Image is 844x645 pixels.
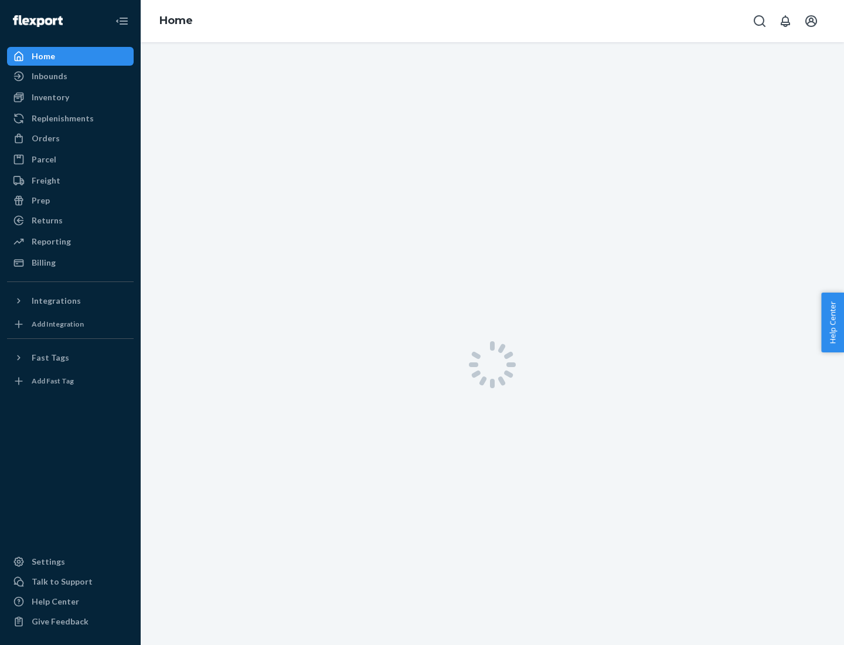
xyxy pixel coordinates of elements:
div: Inbounds [32,70,67,82]
div: Help Center [32,596,79,607]
div: Freight [32,175,60,186]
div: Billing [32,257,56,269]
div: Add Fast Tag [32,376,74,386]
button: Help Center [821,293,844,352]
div: Returns [32,215,63,226]
a: Returns [7,211,134,230]
div: Parcel [32,154,56,165]
div: Add Integration [32,319,84,329]
a: Orders [7,129,134,148]
a: Parcel [7,150,134,169]
div: Settings [32,556,65,568]
a: Reporting [7,232,134,251]
a: Add Integration [7,315,134,334]
a: Help Center [7,592,134,611]
img: Flexport logo [13,15,63,27]
div: Orders [32,133,60,144]
a: Freight [7,171,134,190]
a: Talk to Support [7,572,134,591]
button: Give Feedback [7,612,134,631]
div: Reporting [32,236,71,247]
div: Talk to Support [32,576,93,588]
a: Home [159,14,193,27]
button: Open account menu [799,9,823,33]
a: Add Fast Tag [7,372,134,391]
button: Close Navigation [110,9,134,33]
div: Replenishments [32,113,94,124]
ol: breadcrumbs [150,4,202,38]
a: Inventory [7,88,134,107]
a: Home [7,47,134,66]
div: Fast Tags [32,352,69,364]
a: Prep [7,191,134,210]
div: Home [32,50,55,62]
button: Open Search Box [748,9,771,33]
div: Prep [32,195,50,206]
a: Settings [7,552,134,571]
a: Billing [7,253,134,272]
button: Fast Tags [7,348,134,367]
div: Inventory [32,91,69,103]
a: Replenishments [7,109,134,128]
div: Integrations [32,295,81,307]
a: Inbounds [7,67,134,86]
button: Integrations [7,291,134,310]
div: Give Feedback [32,616,89,627]
button: Open notifications [774,9,797,33]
